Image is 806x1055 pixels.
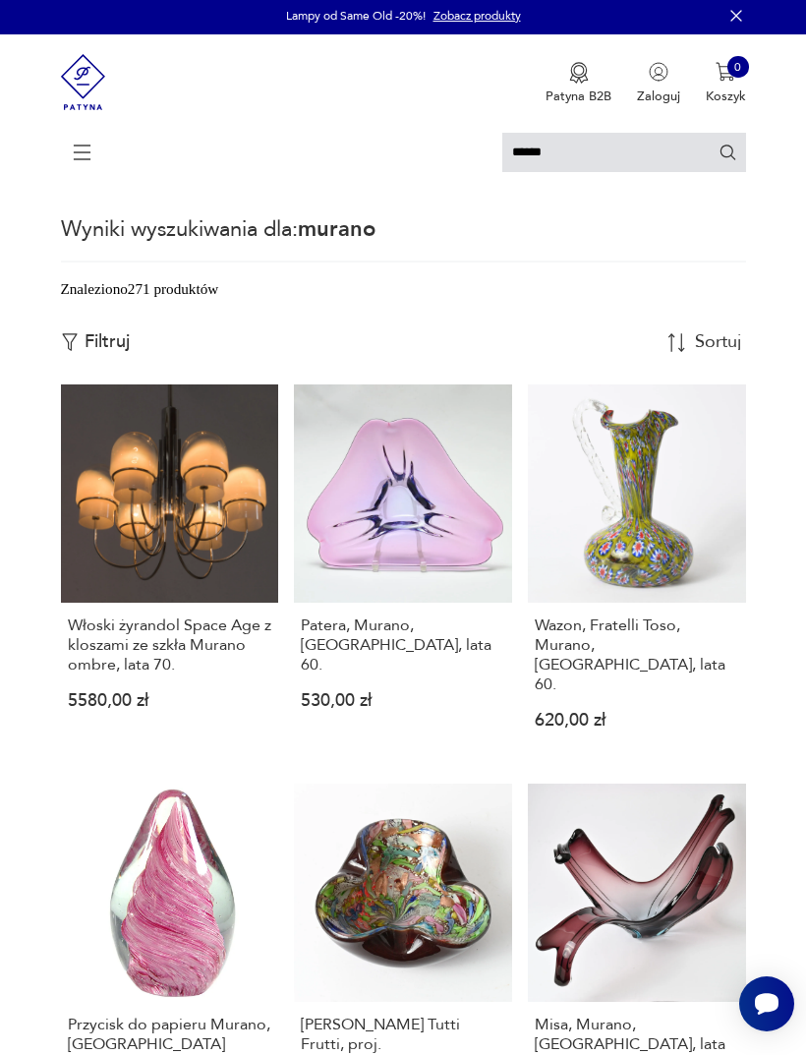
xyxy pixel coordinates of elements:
p: Zaloguj [637,88,680,105]
img: Sort Icon [667,333,686,352]
p: Filtruj [85,331,130,353]
p: Patyna B2B [546,88,611,105]
span: murano [298,214,375,244]
p: 5580,00 zł [68,694,271,709]
p: Lampy od Same Old -20%! [286,8,426,24]
button: Szukaj [719,143,737,161]
button: Zaloguj [637,62,680,105]
div: Znaleziono 271 produktów [61,278,219,300]
p: 620,00 zł [535,714,738,729]
p: Wyniki wyszukiwania dla: [61,214,746,262]
h3: Włoski żyrandol Space Age z kloszami ze szkła Murano ombre, lata 70. [68,615,271,674]
a: Ikona medaluPatyna B2B [546,62,611,105]
h3: Patera, Murano, [GEOGRAPHIC_DATA], lata 60. [301,615,504,674]
img: Ikona koszyka [716,62,735,82]
img: Ikona medalu [569,62,589,84]
a: Wazon, Fratelli Toso, Murano, Włochy, lata 60.Wazon, Fratelli Toso, Murano, [GEOGRAPHIC_DATA], la... [528,384,746,758]
button: 0Koszyk [706,62,746,105]
h3: Przycisk do papieru Murano, [GEOGRAPHIC_DATA] [68,1015,271,1054]
a: Patera, Murano, Włochy, lata 60.Patera, Murano, [GEOGRAPHIC_DATA], lata 60.530,00 zł [294,384,512,758]
div: 0 [727,56,749,78]
img: Ikonka użytkownika [649,62,668,82]
img: Ikonka filtrowania [61,333,79,351]
p: 530,00 zł [301,694,504,709]
button: Patyna B2B [546,62,611,105]
a: Włoski żyrandol Space Age z kloszami ze szkła Murano ombre, lata 70.Włoski żyrandol Space Age z k... [61,384,279,758]
iframe: Smartsupp widget button [739,976,794,1031]
div: Sortuj według daty dodania [695,333,744,351]
a: Zobacz produkty [433,8,521,24]
h3: Wazon, Fratelli Toso, Murano, [GEOGRAPHIC_DATA], lata 60. [535,615,738,694]
button: Filtruj [61,331,130,353]
img: Patyna - sklep z meblami i dekoracjami vintage [61,34,106,130]
p: Koszyk [706,88,746,105]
